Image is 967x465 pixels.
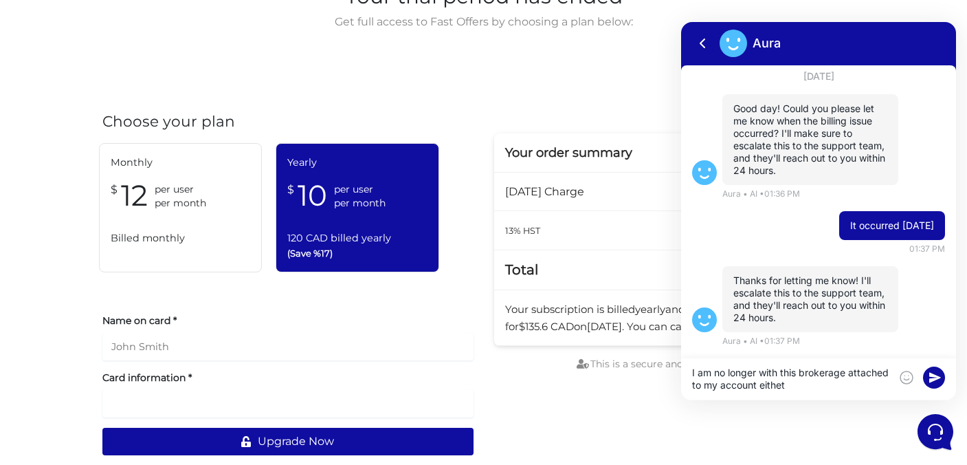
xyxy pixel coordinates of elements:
[111,155,251,171] span: Monthly
[519,320,574,333] span: $135.6 CAD
[681,22,956,400] iframe: Customerly Messenger
[155,182,206,196] span: per user
[635,303,665,316] span: yearly
[102,428,474,455] button: Upgrade Now
[287,155,427,171] span: Yearly
[155,196,206,210] span: per month
[111,177,118,199] span: $
[298,177,327,214] span: 10
[102,333,474,360] input: John Smith
[111,230,251,246] span: Billed monthly
[102,113,474,131] h4: Choose your plan
[287,246,427,261] span: (Save %17)
[121,177,148,214] span: 12
[111,398,465,411] iframe: Secure card payment input frame
[505,303,836,332] span: Your subscription is billed and will automatically renew for on . You can cancel any time before ...
[287,230,427,246] span: 120 CAD billed yearly
[505,145,632,160] span: Your order summary
[102,371,474,385] label: Card information *
[505,185,584,198] span: [DATE] Charge
[331,13,636,31] span: Get full access to Fast Offers by choosing a plan below:
[334,182,386,196] span: per user
[334,196,386,210] span: per month
[587,320,622,333] span: [DATE]
[505,226,540,236] small: 13% HST
[577,358,783,370] span: This is a secure and encrypted payment.
[505,261,538,278] span: Total
[287,177,294,199] span: $
[102,314,474,327] label: Name on card *
[915,411,956,453] iframe: Customerly Messenger Launcher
